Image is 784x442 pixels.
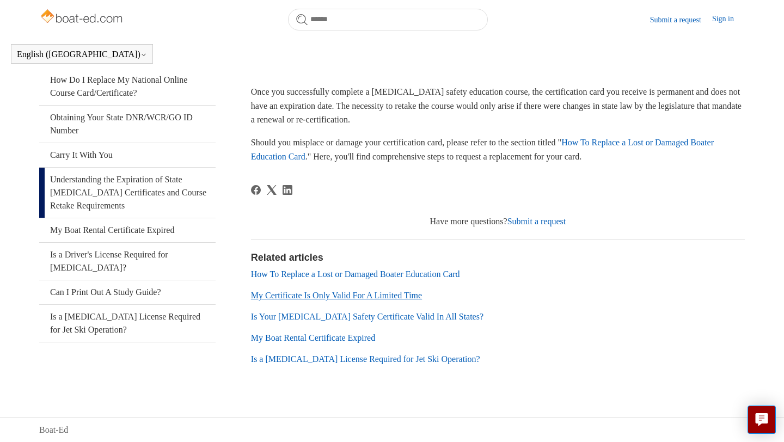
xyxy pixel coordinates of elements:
a: Facebook [251,185,261,195]
svg: Share this page on X Corp [267,185,277,195]
a: Carry It With You [39,143,216,167]
a: Understanding the Expiration of State [MEDICAL_DATA] Certificates and Course Retake Requirements [39,168,216,218]
a: Can I Print Out A Study Guide? [39,280,216,304]
a: Boat-Ed [39,423,68,437]
a: LinkedIn [283,185,292,195]
button: English ([GEOGRAPHIC_DATA]) [17,50,147,59]
a: How To Replace a Lost or Damaged Boater Education Card [251,269,460,279]
button: Live chat [748,406,776,434]
a: My Boat Rental Certificate Expired [39,218,216,242]
svg: Share this page on Facebook [251,185,261,195]
a: X Corp [267,185,277,195]
svg: Share this page on LinkedIn [283,185,292,195]
a: Is a [MEDICAL_DATA] License Required for Jet Ski Operation? [39,305,216,342]
h2: Related articles [251,250,745,265]
a: Submit a request [507,217,566,226]
a: Is a [MEDICAL_DATA] License Required for Jet Ski Operation? [251,354,480,364]
a: Sign in [712,13,745,26]
a: Obtaining Your State DNR/WCR/GO ID Number [39,106,216,143]
a: How To Replace a Lost or Damaged Boater Education Card [251,138,714,161]
a: Submit a request [650,14,712,26]
img: Boat-Ed Help Center home page [39,7,126,28]
a: Is a Driver's License Required for [MEDICAL_DATA]? [39,243,216,280]
a: My Certificate Is Only Valid For A Limited Time [251,291,422,300]
p: Once you successfully complete a [MEDICAL_DATA] safety education course, the certification card y... [251,85,745,127]
a: My Boat Rental Certificate Expired [251,333,375,342]
a: How Do I Replace My National Online Course Card/Certificate? [39,68,216,105]
a: Is Your [MEDICAL_DATA] Safety Certificate Valid In All States? [251,312,483,321]
p: Should you misplace or damage your certification card, please refer to the section titled " ." He... [251,136,745,163]
div: Have more questions? [251,215,745,228]
input: Search [288,9,488,30]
